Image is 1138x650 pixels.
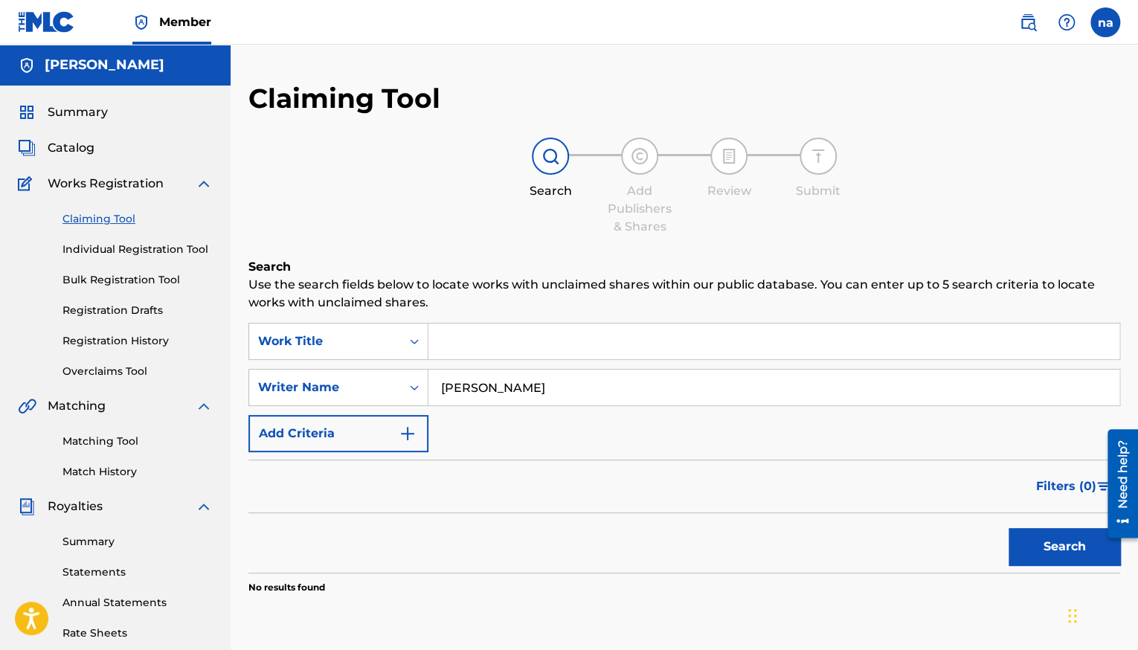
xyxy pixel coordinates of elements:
span: Matching [48,397,106,415]
span: Royalties [48,498,103,515]
img: Matching [18,397,36,415]
a: Claiming Tool [62,211,213,227]
div: Work Title [258,332,392,350]
img: Catalog [18,139,36,157]
img: step indicator icon for Review [720,147,738,165]
img: expand [195,175,213,193]
img: step indicator icon for Add Publishers & Shares [631,147,649,165]
a: Registration History [62,333,213,349]
h2: Claiming Tool [248,82,440,115]
a: Statements [62,564,213,580]
img: Accounts [18,57,36,74]
img: 9d2ae6d4665cec9f34b9.svg [399,425,417,443]
a: Public Search [1013,7,1043,37]
a: SummarySummary [18,103,108,121]
span: Summary [48,103,108,121]
div: Drag [1068,593,1077,638]
img: search [1019,13,1037,31]
img: step indicator icon for Submit [809,147,827,165]
span: Member [159,13,211,30]
a: Annual Statements [62,595,213,611]
img: Works Registration [18,175,37,193]
img: Summary [18,103,36,121]
a: Summary [62,534,213,550]
span: Works Registration [48,175,164,193]
iframe: Chat Widget [1064,579,1138,650]
div: Add Publishers & Shares [602,182,677,236]
div: Search [513,182,588,200]
iframe: Resource Center [1096,424,1138,544]
div: Writer Name [258,379,392,396]
p: Use the search fields below to locate works with unclaimed shares within our public database. You... [248,276,1120,312]
span: Filters ( 0 ) [1036,477,1096,495]
p: No results found [248,581,325,594]
img: Top Rightsholder [132,13,150,31]
a: CatalogCatalog [18,139,94,157]
img: expand [195,397,213,415]
button: Filters (0) [1027,468,1120,505]
img: expand [195,498,213,515]
a: Registration Drafts [62,303,213,318]
span: Catalog [48,139,94,157]
a: Overclaims Tool [62,364,213,379]
a: Rate Sheets [62,625,213,641]
div: Help [1052,7,1081,37]
img: Royalties [18,498,36,515]
a: Match History [62,464,213,480]
button: Search [1009,528,1120,565]
a: Individual Registration Tool [62,242,213,257]
form: Search Form [248,323,1120,573]
button: Add Criteria [248,415,428,452]
h6: Search [248,258,1120,276]
a: Matching Tool [62,434,213,449]
a: Bulk Registration Tool [62,272,213,288]
div: User Menu [1090,7,1120,37]
h5: Noah anderson [45,57,164,74]
div: Submit [781,182,855,200]
img: MLC Logo [18,11,75,33]
img: help [1058,13,1076,31]
img: step indicator icon for Search [541,147,559,165]
div: Review [692,182,766,200]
